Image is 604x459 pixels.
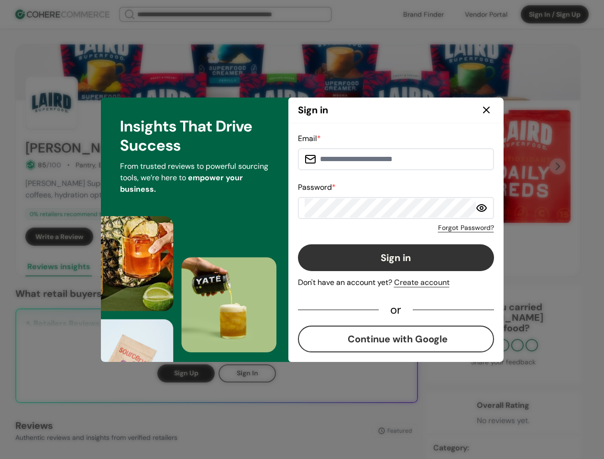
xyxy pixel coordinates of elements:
label: Email [298,133,321,143]
h3: Insights That Drive Success [120,117,269,155]
a: Forgot Password? [438,223,494,233]
span: empower your business. [120,173,243,194]
div: or [379,306,413,314]
p: From trusted reviews to powerful sourcing tools, we’re here to [120,161,269,195]
div: Don't have an account yet? [298,277,494,288]
button: Sign in [298,244,494,271]
button: Continue with Google [298,326,494,352]
div: Create account [394,277,450,288]
h2: Sign in [298,103,328,117]
label: Password [298,182,336,192]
